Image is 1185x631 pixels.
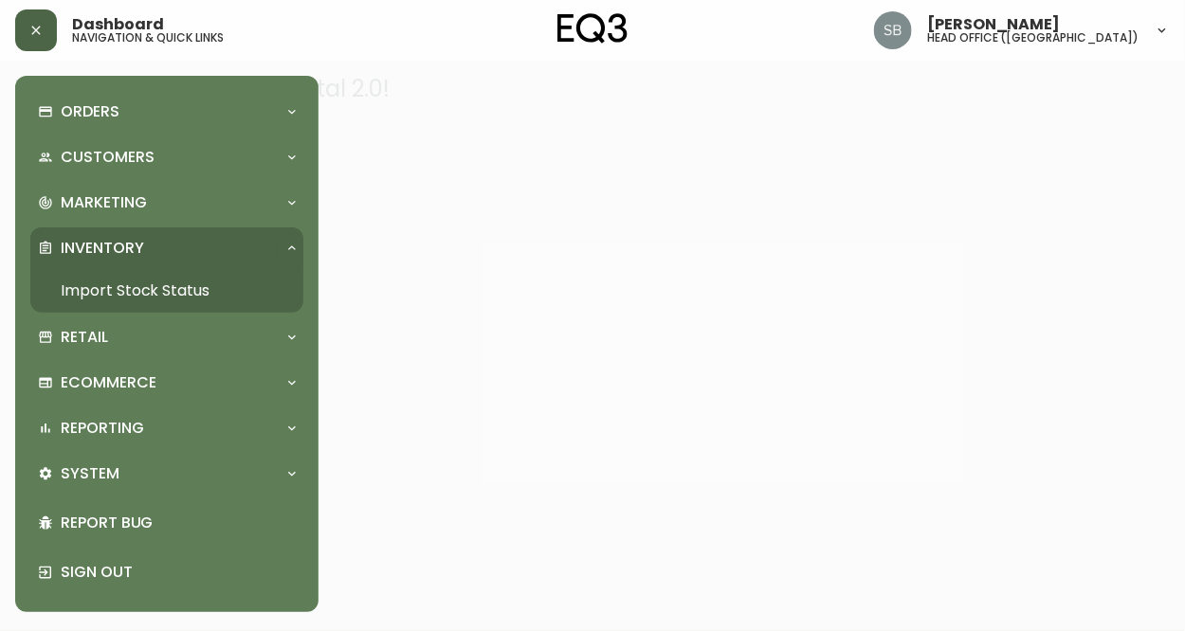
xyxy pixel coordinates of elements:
[30,407,303,449] div: Reporting
[72,32,224,44] h5: navigation & quick links
[557,13,628,44] img: logo
[61,238,144,259] p: Inventory
[61,418,144,439] p: Reporting
[30,548,303,597] div: Sign Out
[30,362,303,404] div: Ecommerce
[30,453,303,495] div: System
[61,327,108,348] p: Retail
[30,227,303,269] div: Inventory
[61,147,155,168] p: Customers
[30,182,303,224] div: Marketing
[874,11,912,49] img: 85855414dd6b989d32b19e738a67d5b5
[61,372,156,393] p: Ecommerce
[927,32,1139,44] h5: head office ([GEOGRAPHIC_DATA])
[61,513,296,533] p: Report Bug
[927,17,1061,32] span: [PERSON_NAME]
[61,562,296,583] p: Sign Out
[30,498,303,548] div: Report Bug
[72,17,164,32] span: Dashboard
[30,316,303,358] div: Retail
[61,101,119,122] p: Orders
[61,192,147,213] p: Marketing
[30,91,303,133] div: Orders
[30,269,303,313] a: Import Stock Status
[61,463,119,484] p: System
[30,136,303,178] div: Customers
